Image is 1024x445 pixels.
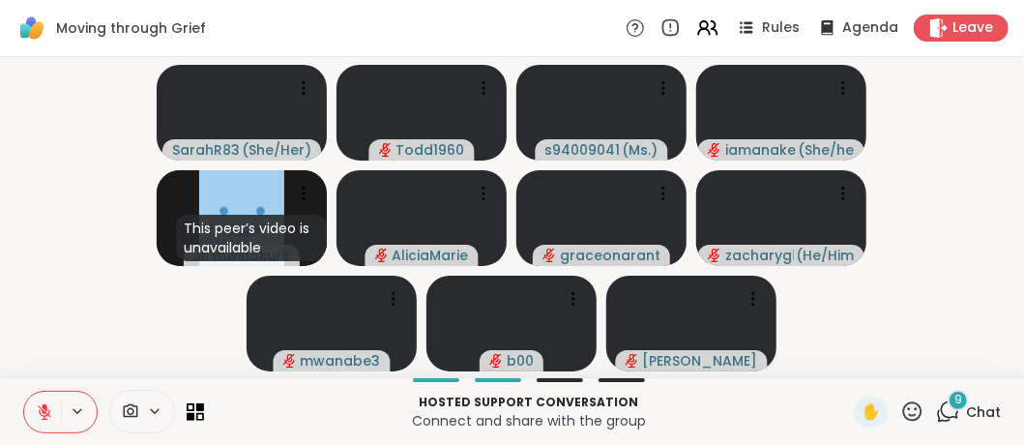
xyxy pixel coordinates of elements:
[283,354,297,368] span: audio-muted
[396,140,465,160] span: Todd1960
[216,394,842,411] p: Hosted support conversation
[623,140,658,160] span: ( Ms. )
[507,351,534,371] span: b00
[216,411,842,430] p: Connect and share with the group
[379,143,393,157] span: audio-muted
[798,140,855,160] span: ( She/her )
[545,140,621,160] span: s94009041
[842,18,898,38] span: Agenda
[542,249,556,262] span: audio-muted
[643,351,758,371] span: [PERSON_NAME]
[862,400,881,424] span: ✋
[762,18,800,38] span: Rules
[393,246,469,265] span: AliciaMarie
[626,354,639,368] span: audio-muted
[176,215,327,261] div: This peer’s video is unavailable
[708,249,721,262] span: audio-muted
[375,249,389,262] span: audio-muted
[708,143,721,157] span: audio-muted
[301,351,381,371] span: mwanabe3
[15,12,48,44] img: ShareWell Logomark
[199,170,284,266] img: mwinokur8
[242,140,311,160] span: ( She/Her )
[796,246,855,265] span: ( He/Him )
[966,402,1001,422] span: Chat
[954,392,962,408] span: 9
[172,140,240,160] span: SarahR83
[725,246,794,265] span: zacharygh
[725,140,796,160] span: iamanakeily
[952,18,993,38] span: Leave
[489,354,503,368] span: audio-muted
[560,246,660,265] span: graceonarant
[56,18,206,38] span: Moving through Grief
